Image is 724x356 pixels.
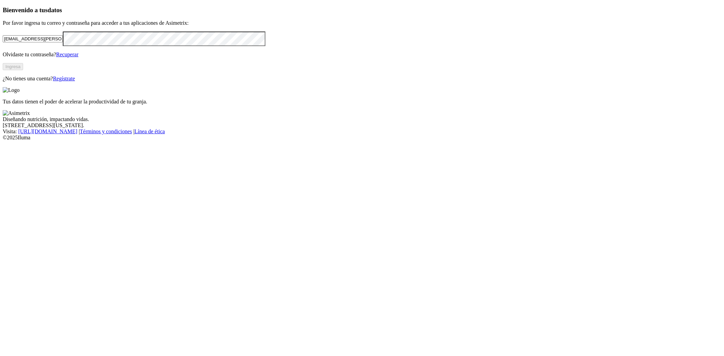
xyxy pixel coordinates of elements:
p: Por favor ingresa tu correo y contraseña para acceder a tus aplicaciones de Asimetrix: [3,20,721,26]
a: Línea de ética [134,128,165,134]
div: [STREET_ADDRESS][US_STATE]. [3,122,721,128]
p: Tus datos tienen el poder de acelerar la productividad de tu granja. [3,99,721,105]
a: [URL][DOMAIN_NAME] [18,128,77,134]
a: Regístrate [53,76,75,81]
a: Términos y condiciones [80,128,132,134]
div: Visita : | | [3,128,721,135]
p: ¿No tienes una cuenta? [3,76,721,82]
input: Tu correo [3,35,63,42]
div: © 2025 Iluma [3,135,721,141]
a: Recuperar [56,52,78,57]
div: Diseñando nutrición, impactando vidas. [3,116,721,122]
span: datos [48,6,62,14]
p: Olvidaste tu contraseña? [3,52,721,58]
h3: Bienvenido a tus [3,6,721,14]
img: Asimetrix [3,110,30,116]
button: Ingresa [3,63,23,70]
img: Logo [3,87,20,93]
